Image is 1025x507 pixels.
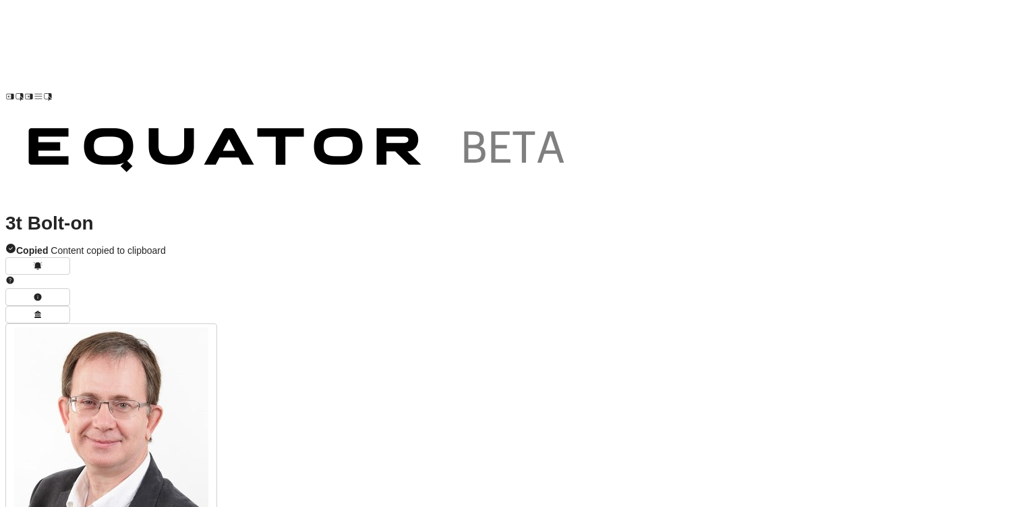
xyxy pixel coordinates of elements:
h1: 3t Bolt-on [5,217,1020,230]
img: Customer Logo [5,105,592,201]
span: Content copied to clipboard [16,245,166,256]
img: Customer Logo [53,5,639,101]
strong: Copied [16,245,48,256]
